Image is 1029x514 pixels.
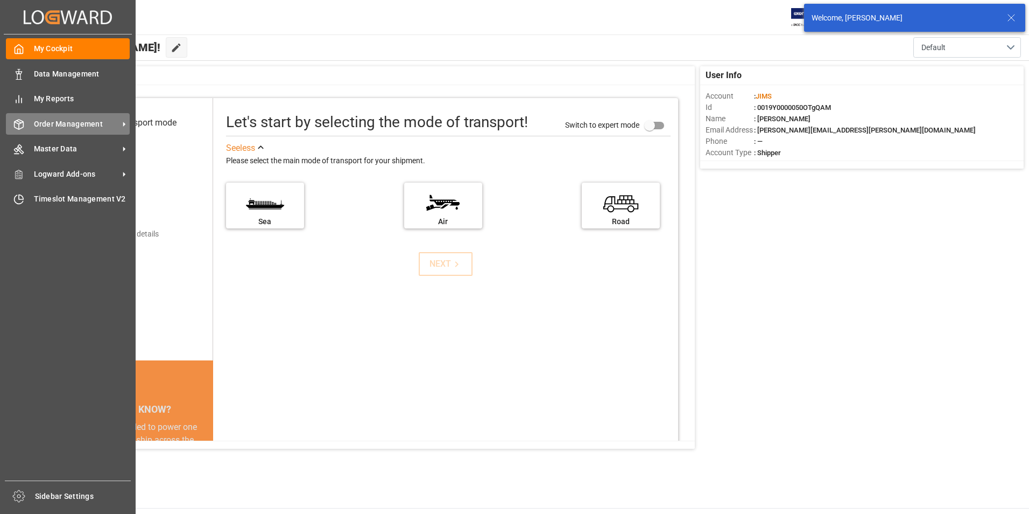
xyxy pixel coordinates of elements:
div: Sea [231,216,299,227]
span: : [PERSON_NAME] [754,115,810,123]
button: open menu [913,37,1021,58]
div: Let's start by selecting the mode of transport! [226,111,528,134]
span: User Info [706,69,742,82]
span: Phone [706,136,754,147]
div: Add shipping details [91,228,159,240]
span: Hello [PERSON_NAME]! [45,37,160,58]
span: Email Address [706,124,754,136]
button: next slide / item [198,421,213,511]
div: Welcome, [PERSON_NAME] [812,12,997,24]
button: NEXT [419,252,473,276]
span: Logward Add-ons [34,169,119,180]
div: See less [226,142,255,155]
span: Sidebar Settings [35,491,131,502]
span: Name [706,113,754,124]
span: : — [754,137,763,145]
span: Data Management [34,68,130,80]
span: : Shipper [754,149,781,157]
div: Road [587,216,654,227]
span: Default [921,42,946,53]
div: Please select the main mode of transport for your shipment. [226,155,671,168]
span: Switch to expert mode [565,120,639,129]
span: My Cockpit [34,43,130,54]
a: My Cockpit [6,38,130,59]
span: JIMS [756,92,772,100]
span: Account [706,91,754,102]
div: NEXT [429,258,462,270]
a: Data Management [6,63,130,84]
span: Account Type [706,147,754,158]
img: Exertis%20JAM%20-%20Email%20Logo.jpg_1722504956.jpg [791,8,828,27]
span: : 0019Y0000050OTgQAM [754,103,831,112]
span: Timeslot Management V2 [34,193,130,205]
span: Id [706,102,754,113]
span: Order Management [34,119,119,130]
span: My Reports [34,93,130,105]
span: Master Data [34,143,119,155]
div: Air [410,216,477,227]
span: : [PERSON_NAME][EMAIL_ADDRESS][PERSON_NAME][DOMAIN_NAME] [754,126,976,134]
span: : [754,92,772,100]
a: Timeslot Management V2 [6,189,130,210]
